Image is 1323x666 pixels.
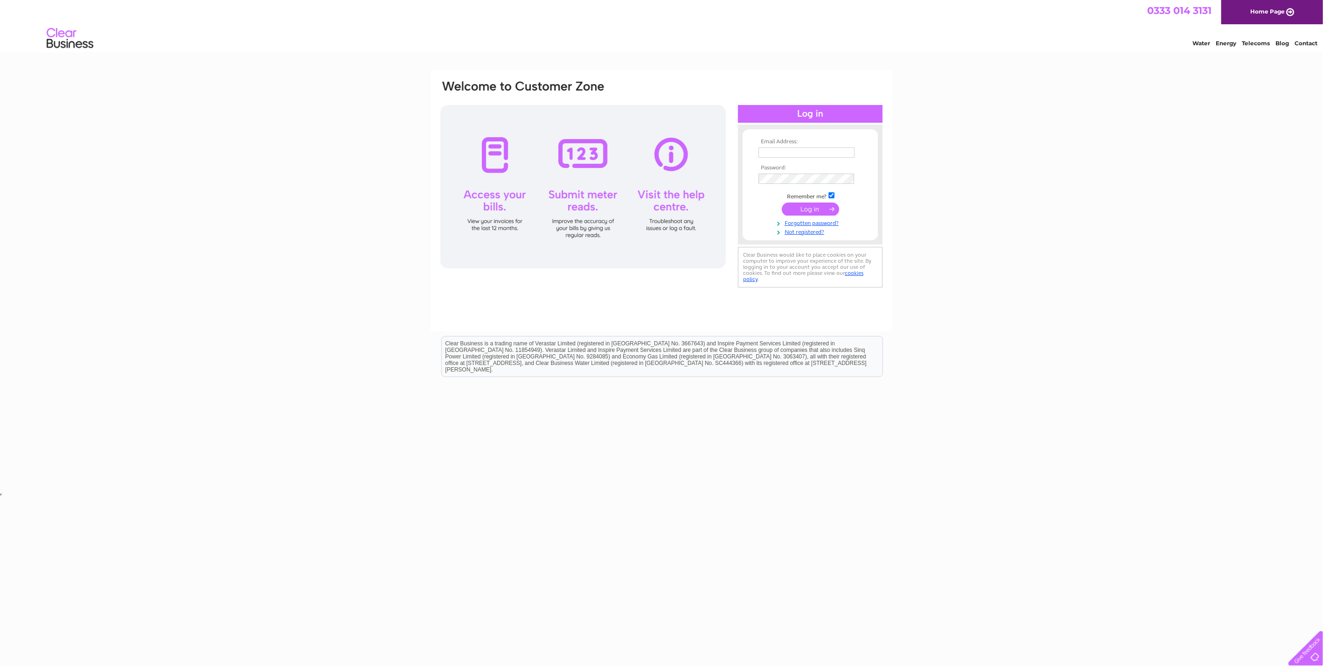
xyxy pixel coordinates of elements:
div: Clear Business would like to place cookies on your computer to improve your experience of the sit... [738,247,883,287]
input: Submit [782,203,839,216]
a: Telecoms [1242,40,1270,47]
a: 0333 014 3131 [1147,5,1212,16]
img: logo.png [46,24,94,53]
a: Blog [1275,40,1289,47]
a: Forgotten password? [759,218,864,227]
div: Clear Business is a trading name of Verastar Limited (registered in [GEOGRAPHIC_DATA] No. 3667643... [442,5,883,45]
a: Water [1192,40,1210,47]
td: Remember me? [756,191,864,200]
a: Energy [1216,40,1236,47]
a: Not registered? [759,227,864,236]
th: Email Address: [756,139,864,145]
th: Password: [756,165,864,171]
a: cookies policy [743,270,863,282]
a: Contact [1295,40,1317,47]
